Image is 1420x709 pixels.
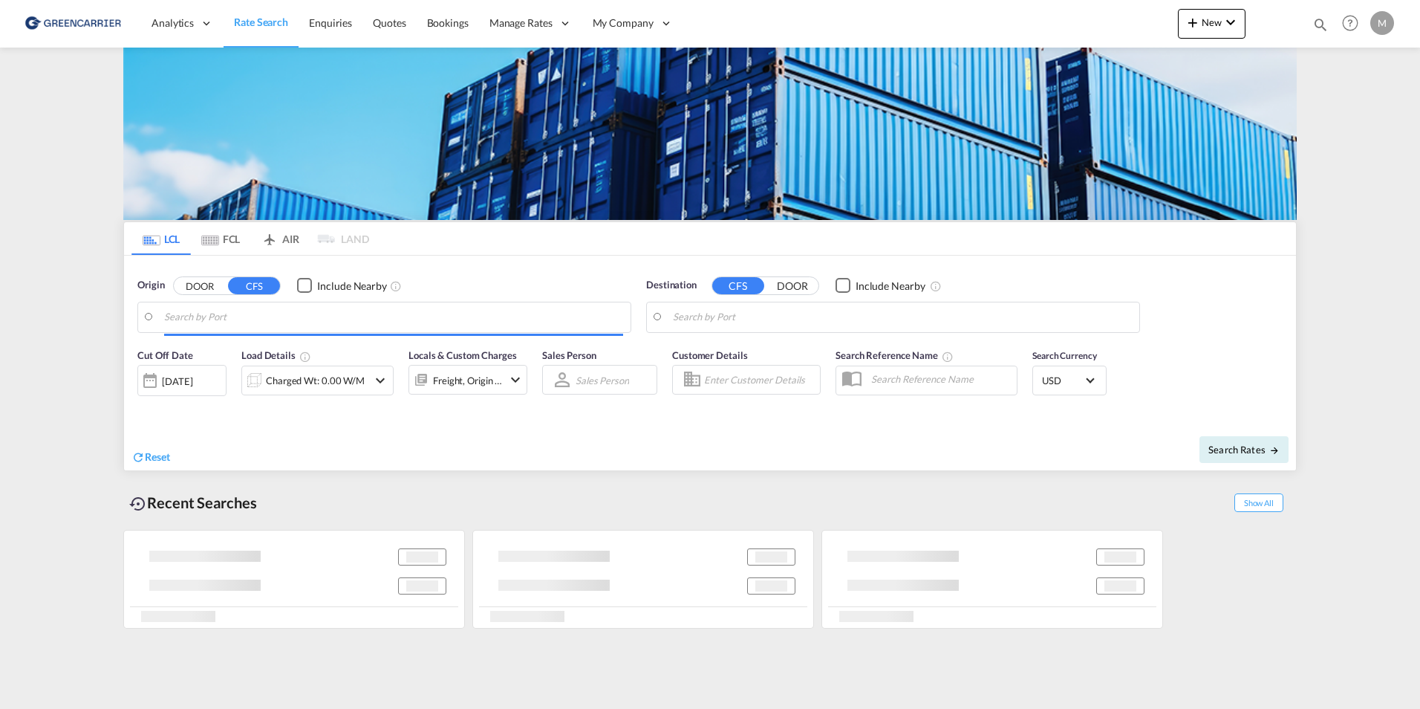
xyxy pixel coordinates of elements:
[1208,444,1280,456] span: Search Rates
[1338,10,1363,36] span: Help
[371,372,389,389] md-icon: icon-chevron-down
[297,278,387,294] md-checkbox: Checkbox No Ink
[1199,436,1289,463] button: Search Ratesicon-arrow-right
[672,349,747,361] span: Customer Details
[373,16,406,29] span: Quotes
[1222,13,1240,31] md-icon: icon-chevron-down
[309,16,352,29] span: Enquiries
[507,371,524,389] md-icon: icon-chevron-down
[542,349,596,361] span: Sales Person
[1032,350,1097,361] span: Search Currency
[261,230,279,242] md-icon: icon-airplane
[124,256,1296,470] div: Origin DOOR CFS Checkbox No InkUnchecked: Ignores neighbouring ports when fetching rates.Checked ...
[174,277,226,294] button: DOOR
[152,16,194,30] span: Analytics
[1312,16,1329,33] md-icon: icon-magnify
[241,349,311,361] span: Load Details
[646,278,697,293] span: Destination
[22,7,123,40] img: b0b18ec08afe11efb1d4932555f5f09d.png
[123,48,1297,220] img: GreenCarrierFCL_LCL.png
[131,450,145,464] md-icon: icon-refresh
[1184,16,1240,28] span: New
[250,222,310,255] md-tab-item: AIR
[574,369,631,391] md-select: Sales Person
[266,370,365,391] div: Charged Wt: 0.00 W/M
[408,365,527,395] div: Freight Origin Destinationicon-chevron-down
[836,278,925,294] md-checkbox: Checkbox No Ink
[137,395,149,415] md-datepicker: Select
[1370,11,1394,35] div: M
[427,16,469,29] span: Bookings
[673,306,1132,328] input: Search by Port
[712,277,764,294] button: CFS
[131,222,191,255] md-tab-item: LCL
[145,450,170,463] span: Reset
[137,349,193,361] span: Cut Off Date
[836,349,954,361] span: Search Reference Name
[766,277,818,294] button: DOOR
[704,369,815,391] input: Enter Customer Details
[1312,16,1329,39] div: icon-magnify
[241,366,394,395] div: Charged Wt: 0.00 W/Micon-chevron-down
[164,306,623,328] input: Search by Port
[131,222,369,255] md-pagination-wrapper: Use the left and right arrow keys to navigate between tabs
[942,351,954,363] md-icon: Your search will be saved by the below given name
[1269,445,1280,456] md-icon: icon-arrow-right
[234,16,288,28] span: Rate Search
[299,351,311,363] md-icon: Chargeable Weight
[390,280,402,292] md-icon: Unchecked: Ignores neighbouring ports when fetching rates.Checked : Includes neighbouring ports w...
[228,277,280,294] button: CFS
[593,16,654,30] span: My Company
[1234,493,1283,512] span: Show All
[489,16,553,30] span: Manage Rates
[433,370,503,391] div: Freight Origin Destination
[1178,9,1245,39] button: icon-plus 400-fgNewicon-chevron-down
[1040,369,1098,391] md-select: Select Currency: $ USDUnited States Dollar
[1042,374,1084,387] span: USD
[137,365,227,396] div: [DATE]
[864,368,1017,390] input: Search Reference Name
[1338,10,1370,37] div: Help
[137,278,164,293] span: Origin
[162,375,192,388] div: [DATE]
[1184,13,1202,31] md-icon: icon-plus 400-fg
[131,450,170,466] div: icon-refreshReset
[129,495,147,513] md-icon: icon-backup-restore
[191,222,250,255] md-tab-item: FCL
[930,280,942,292] md-icon: Unchecked: Ignores neighbouring ports when fetching rates.Checked : Includes neighbouring ports w...
[408,349,517,361] span: Locals & Custom Charges
[856,279,925,294] div: Include Nearby
[123,486,263,519] div: Recent Searches
[317,279,387,294] div: Include Nearby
